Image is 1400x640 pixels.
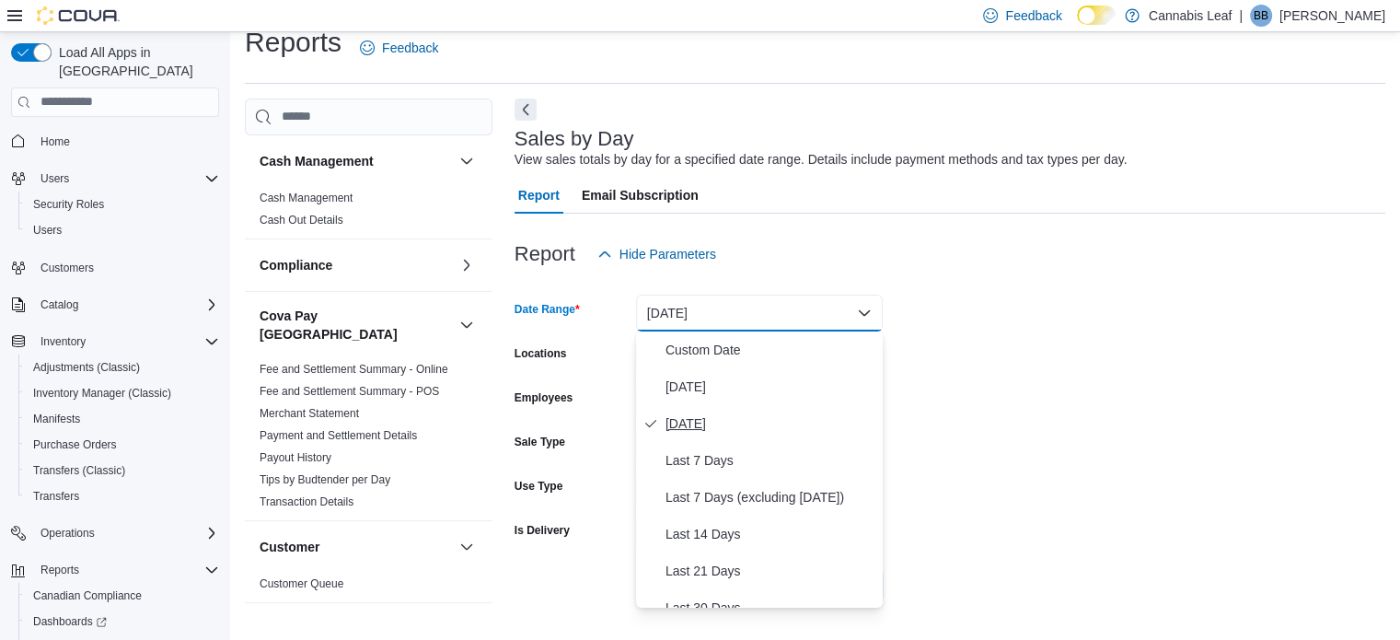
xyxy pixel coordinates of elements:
[1077,25,1078,26] span: Dark Mode
[18,380,226,406] button: Inventory Manager (Classic)
[590,236,723,273] button: Hide Parameters
[37,6,120,25] img: Cova
[1077,6,1116,25] input: Dark Mode
[353,29,445,66] a: Feedback
[515,346,567,361] label: Locations
[456,254,478,276] button: Compliance
[260,214,343,227] a: Cash Out Details
[260,256,332,274] h3: Compliance
[515,390,573,405] label: Employees
[26,193,219,215] span: Security Roles
[26,460,133,482] a: Transfers (Classic)
[33,130,219,153] span: Home
[636,332,883,608] div: Select listbox
[665,376,875,398] span: [DATE]
[26,611,219,633] span: Dashboards
[1239,5,1243,27] p: |
[260,577,343,590] a: Customer Queue
[33,522,219,544] span: Operations
[40,334,86,349] span: Inventory
[260,191,353,205] span: Cash Management
[33,168,219,190] span: Users
[26,434,219,456] span: Purchase Orders
[40,261,94,275] span: Customers
[582,177,699,214] span: Email Subscription
[382,39,438,57] span: Feedback
[260,450,331,465] span: Payout History
[26,585,149,607] a: Canadian Compliance
[33,559,87,581] button: Reports
[515,99,537,121] button: Next
[18,192,226,217] button: Security Roles
[26,460,219,482] span: Transfers (Classic)
[33,197,104,212] span: Security Roles
[18,355,226,380] button: Adjustments (Classic)
[260,495,353,508] a: Transaction Details
[456,536,478,558] button: Customer
[33,223,62,238] span: Users
[515,479,562,494] label: Use Type
[1149,5,1232,27] p: Cannabis Leaf
[260,472,390,487] span: Tips by Budtender per Day
[52,43,219,80] span: Load All Apps in [GEOGRAPHIC_DATA]
[1250,5,1272,27] div: Bobby Bassi
[26,356,147,378] a: Adjustments (Classic)
[26,485,87,507] a: Transfers
[33,412,80,426] span: Manifests
[26,408,87,430] a: Manifests
[18,217,226,243] button: Users
[26,585,219,607] span: Canadian Compliance
[40,297,78,312] span: Catalog
[18,483,226,509] button: Transfers
[260,407,359,420] a: Merchant Statement
[260,451,331,464] a: Payout History
[40,563,79,577] span: Reports
[4,520,226,546] button: Operations
[260,429,417,442] a: Payment and Settlement Details
[260,384,439,399] span: Fee and Settlement Summary - POS
[26,611,114,633] a: Dashboards
[245,358,492,520] div: Cova Pay [GEOGRAPHIC_DATA]
[33,588,142,603] span: Canadian Compliance
[260,363,448,376] a: Fee and Settlement Summary - Online
[33,437,117,452] span: Purchase Orders
[515,150,1128,169] div: View sales totals by day for a specified date range. Details include payment methods and tax type...
[665,486,875,508] span: Last 7 Days (excluding [DATE])
[260,192,353,204] a: Cash Management
[260,362,448,377] span: Fee and Settlement Summary - Online
[33,331,93,353] button: Inventory
[33,331,219,353] span: Inventory
[4,329,226,355] button: Inventory
[4,128,226,155] button: Home
[18,432,226,458] button: Purchase Orders
[18,609,226,634] a: Dashboards
[26,219,219,241] span: Users
[665,560,875,582] span: Last 21 Days
[26,382,179,404] a: Inventory Manager (Classic)
[245,187,492,239] div: Cash Management
[665,339,875,361] span: Custom Date
[245,24,341,61] h1: Reports
[665,413,875,435] span: [DATE]
[33,294,86,316] button: Catalog
[18,458,226,483] button: Transfers (Classic)
[4,557,226,583] button: Reports
[33,614,107,629] span: Dashboards
[26,485,219,507] span: Transfers
[33,386,171,401] span: Inventory Manager (Classic)
[260,473,390,486] a: Tips by Budtender per Day
[260,538,452,556] button: Customer
[33,294,219,316] span: Catalog
[260,307,452,343] button: Cova Pay [GEOGRAPHIC_DATA]
[515,523,570,538] label: Is Delivery
[18,406,226,432] button: Manifests
[260,385,439,398] a: Fee and Settlement Summary - POS
[26,193,111,215] a: Security Roles
[515,128,634,150] h3: Sales by Day
[26,434,124,456] a: Purchase Orders
[665,597,875,619] span: Last 30 Days
[33,559,219,581] span: Reports
[260,256,452,274] button: Compliance
[33,168,76,190] button: Users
